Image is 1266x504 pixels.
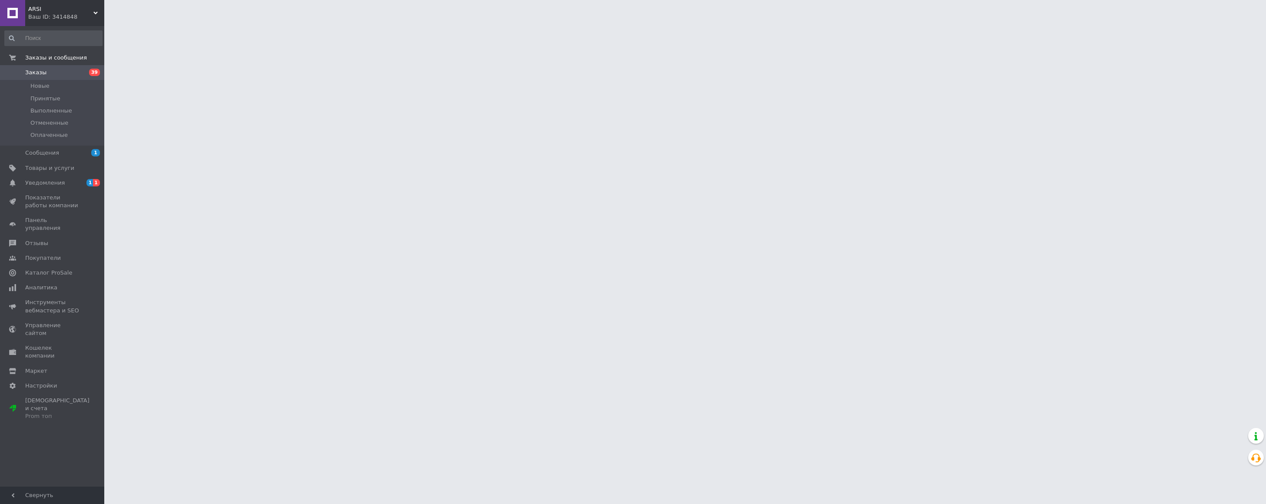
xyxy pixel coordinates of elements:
[25,69,46,76] span: Заказы
[25,149,59,157] span: Сообщения
[25,216,80,232] span: Панель управления
[28,13,104,21] div: Ваш ID: 3414848
[25,367,47,375] span: Маркет
[30,131,68,139] span: Оплаченные
[25,322,80,337] span: Управление сайтом
[25,269,72,277] span: Каталог ProSale
[30,82,50,90] span: Новые
[91,149,100,156] span: 1
[25,298,80,314] span: Инструменты вебмастера и SEO
[25,194,80,209] span: Показатели работы компании
[25,239,48,247] span: Отзывы
[93,179,100,186] span: 1
[30,107,72,115] span: Выполненные
[25,179,65,187] span: Уведомления
[28,5,93,13] span: ARSI
[30,95,60,103] span: Принятые
[25,284,57,292] span: Аналитика
[86,179,93,186] span: 1
[25,382,57,390] span: Настройки
[25,397,89,421] span: [DEMOGRAPHIC_DATA] и счета
[25,254,61,262] span: Покупатели
[25,344,80,360] span: Кошелек компании
[25,412,89,420] div: Prom топ
[25,54,87,62] span: Заказы и сообщения
[30,119,68,127] span: Отмененные
[89,69,100,76] span: 39
[4,30,103,46] input: Поиск
[25,164,74,172] span: Товары и услуги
